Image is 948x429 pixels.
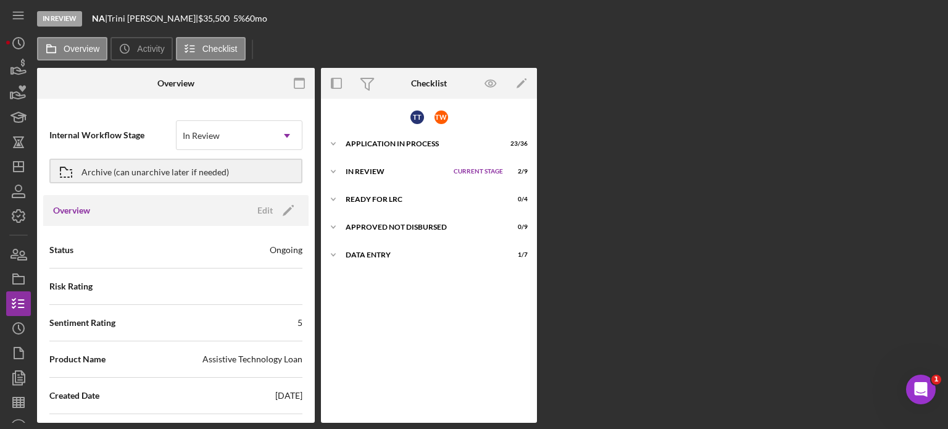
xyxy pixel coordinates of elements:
[346,196,497,203] div: Ready for LRC
[505,251,528,259] div: 1 / 7
[906,375,936,404] iframe: Intercom live chat
[505,196,528,203] div: 0 / 4
[505,168,528,175] div: 2 / 9
[49,389,99,402] span: Created Date
[346,168,447,175] div: In Review
[270,244,302,256] div: Ongoing
[250,201,299,220] button: Edit
[49,280,93,293] span: Risk Rating
[49,353,106,365] span: Product Name
[64,44,99,54] label: Overview
[53,204,90,217] h3: Overview
[183,131,220,141] div: In Review
[37,11,82,27] div: In Review
[245,14,267,23] div: 60 mo
[410,110,424,124] div: T T
[157,78,194,88] div: Overview
[931,375,941,385] span: 1
[454,168,503,175] span: Current Stage
[275,389,302,402] div: [DATE]
[176,37,246,60] button: Checklist
[297,317,302,329] div: 5
[81,160,229,182] div: Archive (can unarchive later if needed)
[505,140,528,148] div: 23 / 36
[233,14,245,23] div: 5 %
[198,13,230,23] span: $35,500
[49,129,176,141] span: Internal Workflow Stage
[346,140,497,148] div: Application In Process
[107,14,198,23] div: Trini [PERSON_NAME] |
[411,78,447,88] div: Checklist
[346,223,497,231] div: Approved Not Disbursed
[202,353,302,365] div: Assistive Technology Loan
[49,317,115,329] span: Sentiment Rating
[257,201,273,220] div: Edit
[202,44,238,54] label: Checklist
[137,44,164,54] label: Activity
[434,110,448,124] div: T W
[92,13,105,23] b: NA
[92,14,107,23] div: |
[505,223,528,231] div: 0 / 9
[49,244,73,256] span: Status
[346,251,497,259] div: Data Entry
[49,159,302,183] button: Archive (can unarchive later if needed)
[110,37,172,60] button: Activity
[37,37,107,60] button: Overview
